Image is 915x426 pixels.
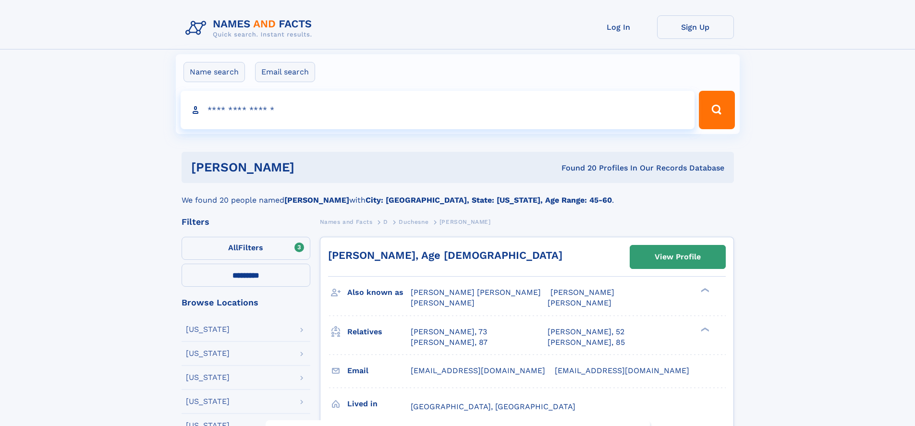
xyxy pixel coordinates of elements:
[182,237,310,260] label: Filters
[698,287,710,293] div: ❯
[183,62,245,82] label: Name search
[411,402,575,411] span: [GEOGRAPHIC_DATA], [GEOGRAPHIC_DATA]
[181,91,695,129] input: search input
[548,327,624,337] a: [PERSON_NAME], 52
[186,374,230,381] div: [US_STATE]
[320,216,373,228] a: Names and Facts
[548,337,625,348] a: [PERSON_NAME], 85
[550,288,614,297] span: [PERSON_NAME]
[411,366,545,375] span: [EMAIL_ADDRESS][DOMAIN_NAME]
[186,350,230,357] div: [US_STATE]
[347,363,411,379] h3: Email
[328,249,562,261] a: [PERSON_NAME], Age [DEMOGRAPHIC_DATA]
[228,243,238,252] span: All
[411,337,488,348] a: [PERSON_NAME], 87
[399,216,428,228] a: Duchesne
[580,15,657,39] a: Log In
[630,245,725,268] a: View Profile
[191,161,428,173] h1: [PERSON_NAME]
[284,195,349,205] b: [PERSON_NAME]
[555,366,689,375] span: [EMAIL_ADDRESS][DOMAIN_NAME]
[182,298,310,307] div: Browse Locations
[699,91,734,129] button: Search Button
[411,298,475,307] span: [PERSON_NAME]
[655,246,701,268] div: View Profile
[182,183,734,206] div: We found 20 people named with .
[186,326,230,333] div: [US_STATE]
[255,62,315,82] label: Email search
[347,396,411,412] h3: Lived in
[428,163,724,173] div: Found 20 Profiles In Our Records Database
[411,288,541,297] span: [PERSON_NAME] [PERSON_NAME]
[383,216,388,228] a: D
[182,218,310,226] div: Filters
[411,327,487,337] a: [PERSON_NAME], 73
[347,284,411,301] h3: Also known as
[347,324,411,340] h3: Relatives
[399,219,428,225] span: Duchesne
[186,398,230,405] div: [US_STATE]
[383,219,388,225] span: D
[698,326,710,332] div: ❯
[182,15,320,41] img: Logo Names and Facts
[366,195,612,205] b: City: [GEOGRAPHIC_DATA], State: [US_STATE], Age Range: 45-60
[657,15,734,39] a: Sign Up
[439,219,491,225] span: [PERSON_NAME]
[548,298,611,307] span: [PERSON_NAME]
